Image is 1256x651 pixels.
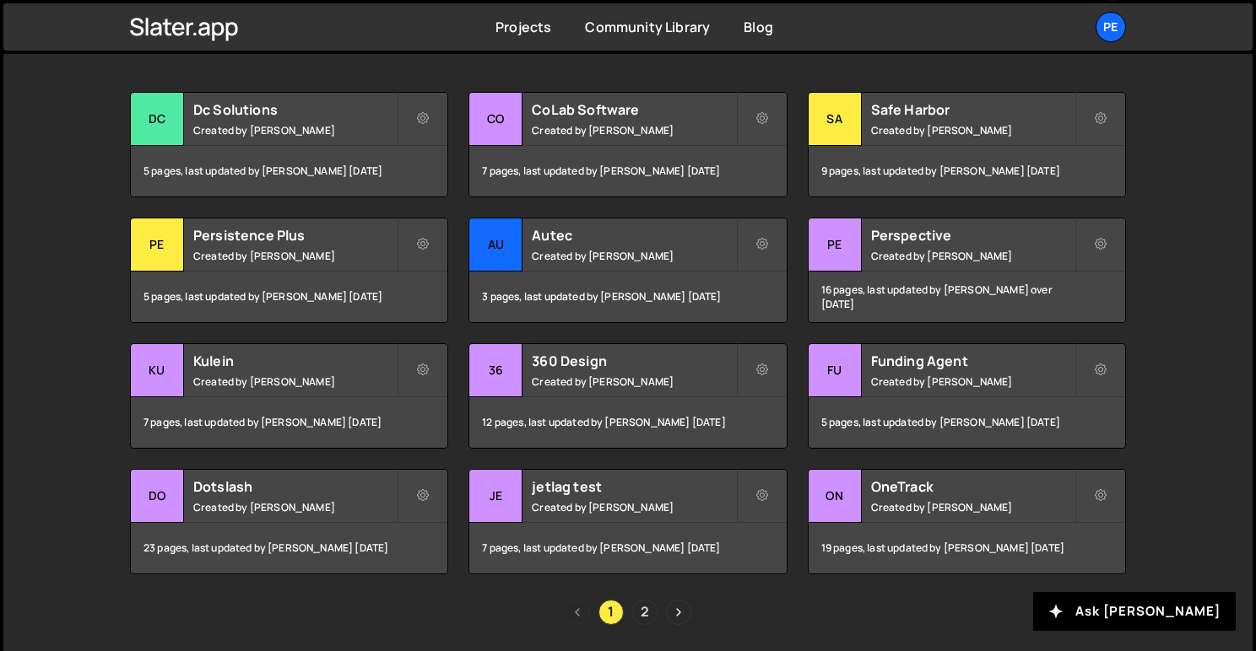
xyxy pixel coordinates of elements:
[469,523,786,573] div: 7 pages, last updated by [PERSON_NAME] [DATE]
[532,123,735,137] small: Created by [PERSON_NAME]
[469,344,522,397] div: 36
[469,272,786,322] div: 3 pages, last updated by [PERSON_NAME] [DATE]
[468,469,787,574] a: je jetlag test Created by [PERSON_NAME] 7 pages, last updated by [PERSON_NAME] [DATE]
[193,477,397,496] h2: Dotslash
[809,470,862,523] div: On
[809,397,1125,448] div: 5 pages, last updated by [PERSON_NAME] [DATE]
[468,343,787,449] a: 36 360 Design Created by [PERSON_NAME] 12 pages, last updated by [PERSON_NAME] [DATE]
[871,100,1075,119] h2: Safe Harbor
[130,600,1126,625] div: Pagination
[871,352,1075,370] h2: Funding Agent
[193,123,397,137] small: Created by [PERSON_NAME]
[469,146,786,196] div: 7 pages, last updated by [PERSON_NAME] [DATE]
[131,218,184,272] div: Pe
[809,344,862,397] div: Fu
[632,600,658,625] a: Page 2
[193,226,397,245] h2: Persistence Plus
[468,218,787,323] a: Au Autec Created by [PERSON_NAME] 3 pages, last updated by [PERSON_NAME] [DATE]
[469,93,522,146] div: Co
[131,470,184,523] div: Do
[131,146,447,196] div: 5 pages, last updated by [PERSON_NAME] [DATE]
[532,374,735,389] small: Created by [PERSON_NAME]
[130,469,448,574] a: Do Dotslash Created by [PERSON_NAME] 23 pages, last updated by [PERSON_NAME] [DATE]
[130,92,448,197] a: Dc Dc Solutions Created by [PERSON_NAME] 5 pages, last updated by [PERSON_NAME] [DATE]
[809,272,1125,322] div: 16 pages, last updated by [PERSON_NAME] over [DATE]
[809,93,862,146] div: Sa
[808,343,1126,449] a: Fu Funding Agent Created by [PERSON_NAME] 5 pages, last updated by [PERSON_NAME] [DATE]
[532,477,735,496] h2: jetlag test
[808,469,1126,574] a: On OneTrack Created by [PERSON_NAME] 19 pages, last updated by [PERSON_NAME] [DATE]
[666,600,691,625] a: Next page
[871,249,1075,263] small: Created by [PERSON_NAME]
[495,18,551,36] a: Projects
[532,100,735,119] h2: CoLab Software
[585,18,710,36] a: Community Library
[193,100,397,119] h2: Dc Solutions
[871,477,1075,496] h2: OneTrack
[131,93,184,146] div: Dc
[1033,592,1236,631] button: Ask [PERSON_NAME]
[532,500,735,514] small: Created by [PERSON_NAME]
[193,500,397,514] small: Created by [PERSON_NAME]
[809,523,1125,573] div: 19 pages, last updated by [PERSON_NAME] [DATE]
[469,218,522,272] div: Au
[808,218,1126,323] a: Pe Perspective Created by [PERSON_NAME] 16 pages, last updated by [PERSON_NAME] over [DATE]
[468,92,787,197] a: Co CoLab Software Created by [PERSON_NAME] 7 pages, last updated by [PERSON_NAME] [DATE]
[532,352,735,370] h2: 360 Design
[193,249,397,263] small: Created by [PERSON_NAME]
[532,249,735,263] small: Created by [PERSON_NAME]
[130,343,448,449] a: Ku Kulein Created by [PERSON_NAME] 7 pages, last updated by [PERSON_NAME] [DATE]
[130,218,448,323] a: Pe Persistence Plus Created by [PERSON_NAME] 5 pages, last updated by [PERSON_NAME] [DATE]
[809,218,862,272] div: Pe
[871,123,1075,137] small: Created by [PERSON_NAME]
[744,18,773,36] a: Blog
[131,523,447,573] div: 23 pages, last updated by [PERSON_NAME] [DATE]
[193,352,397,370] h2: Kulein
[1096,12,1126,42] a: Pe
[809,146,1125,196] div: 9 pages, last updated by [PERSON_NAME] [DATE]
[871,374,1075,389] small: Created by [PERSON_NAME]
[131,344,184,397] div: Ku
[532,226,735,245] h2: Autec
[131,397,447,448] div: 7 pages, last updated by [PERSON_NAME] [DATE]
[131,272,447,322] div: 5 pages, last updated by [PERSON_NAME] [DATE]
[469,470,522,523] div: je
[871,500,1075,514] small: Created by [PERSON_NAME]
[469,397,786,448] div: 12 pages, last updated by [PERSON_NAME] [DATE]
[871,226,1075,245] h2: Perspective
[808,92,1126,197] a: Sa Safe Harbor Created by [PERSON_NAME] 9 pages, last updated by [PERSON_NAME] [DATE]
[193,374,397,389] small: Created by [PERSON_NAME]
